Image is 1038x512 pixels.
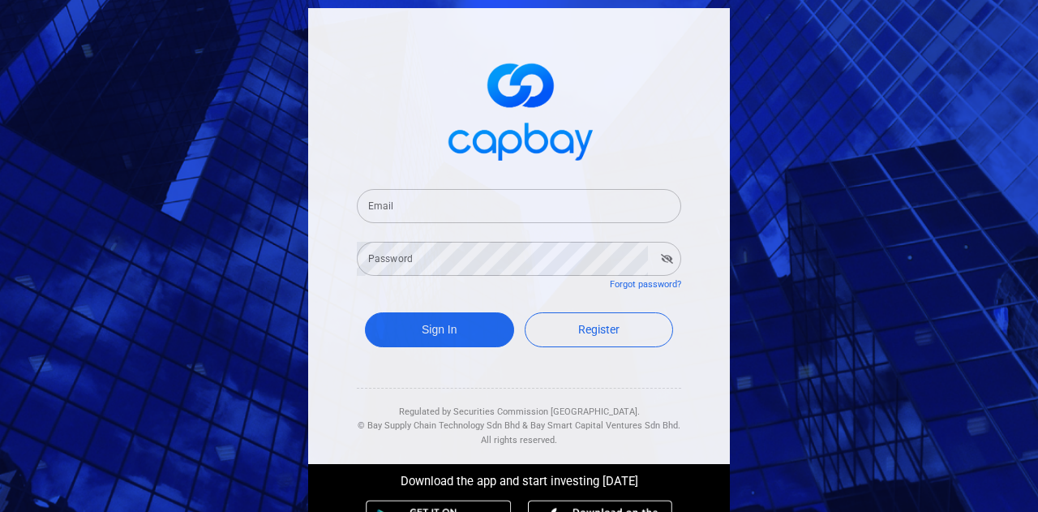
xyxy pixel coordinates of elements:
span: Register [578,323,620,336]
a: Forgot password? [610,279,681,290]
img: logo [438,49,600,170]
div: Regulated by Securities Commission [GEOGRAPHIC_DATA]. & All rights reserved. [357,389,681,448]
span: Bay Smart Capital Ventures Sdn Bhd. [530,420,680,431]
div: Download the app and start investing [DATE] [296,464,742,492]
a: Register [525,312,674,347]
button: Sign In [365,312,514,347]
span: © Bay Supply Chain Technology Sdn Bhd [358,420,520,431]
